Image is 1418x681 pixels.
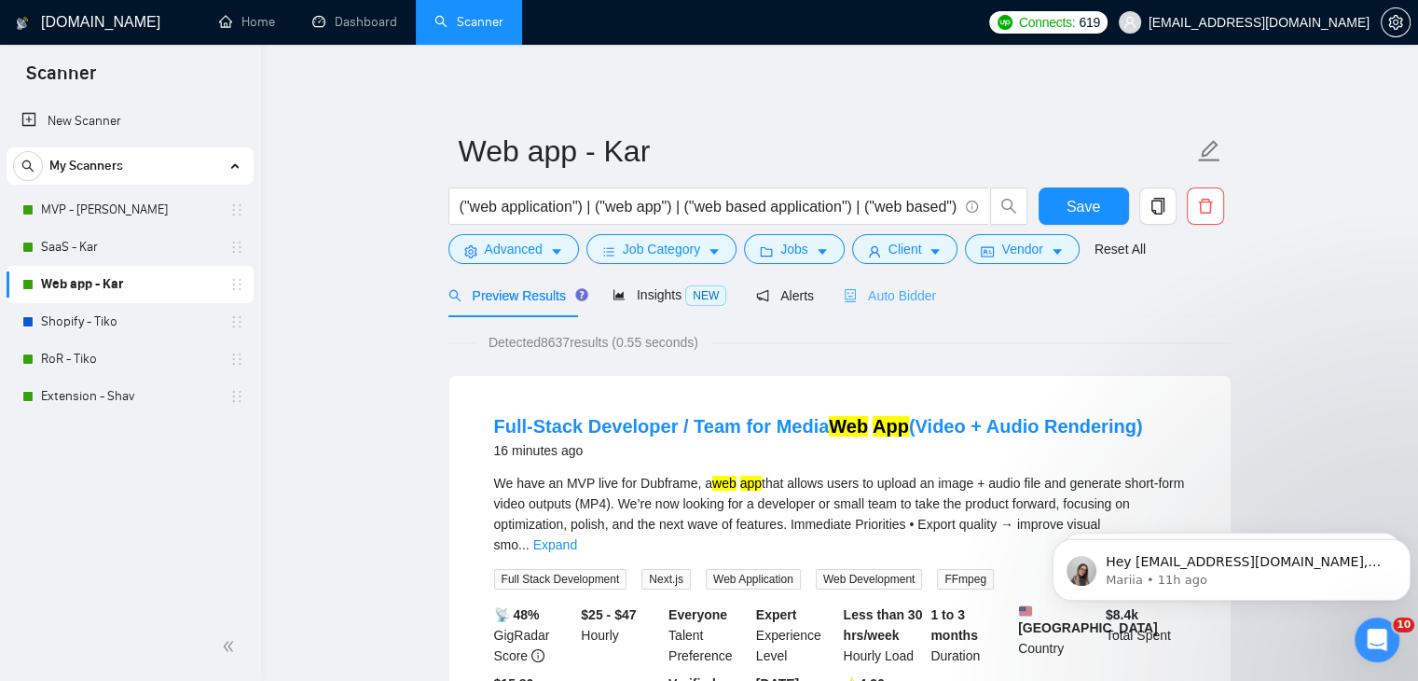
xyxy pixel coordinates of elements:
span: Connects: [1019,12,1075,33]
li: My Scanners [7,147,254,415]
a: Web app - Kar [41,266,218,303]
iframe: Intercom notifications message [1045,500,1418,631]
div: Hourly [577,605,665,666]
span: 10 [1393,618,1414,632]
span: Detected 8637 results (0.55 seconds) [475,332,711,353]
span: 619 [1079,12,1099,33]
button: delete [1187,188,1224,225]
img: upwork-logo.png [998,15,1012,30]
b: $25 - $47 [581,607,636,622]
a: Extension - Shav [41,378,218,415]
span: Client [888,239,922,259]
button: search [13,151,43,181]
b: [GEOGRAPHIC_DATA] [1018,605,1158,635]
span: NEW [685,285,726,306]
b: Less than 30 hrs/week [844,607,923,643]
span: holder [229,389,244,404]
span: holder [229,277,244,292]
button: settingAdvancedcaret-down [448,234,579,264]
div: We have an MVP live for Dubframe, a that allows users to upload an image + audio file and generat... [494,473,1186,555]
span: FFmpeg [937,569,994,590]
span: copy [1140,198,1176,215]
li: New Scanner [7,103,254,140]
span: info-circle [531,649,544,662]
span: Save [1067,195,1100,218]
span: user [1123,16,1136,29]
span: caret-down [816,244,829,258]
span: holder [229,314,244,329]
div: Country [1014,605,1102,666]
a: SaaS - Kar [41,229,218,266]
button: barsJob Categorycaret-down [586,234,737,264]
a: homeHome [219,14,275,30]
button: search [990,188,1027,225]
span: search [14,160,42,173]
span: notification [756,289,769,302]
span: delete [1188,198,1223,215]
button: idcardVendorcaret-down [965,234,1079,264]
button: Save [1039,188,1129,225]
div: Experience Level [752,605,840,666]
span: search [448,289,461,302]
span: Vendor [1001,239,1042,259]
span: Job Category [623,239,700,259]
span: Web Development [816,569,923,590]
span: holder [229,352,244,367]
mark: App [873,416,909,437]
span: bars [602,244,615,258]
b: Everyone [668,607,727,622]
span: Auto Bidder [844,288,936,303]
span: double-left [222,637,241,656]
span: caret-down [929,244,942,258]
b: 📡 48% [494,607,540,622]
span: Jobs [780,239,808,259]
a: New Scanner [21,103,239,140]
span: setting [464,244,477,258]
span: Scanner [11,60,111,99]
span: Full Stack Development [494,569,627,590]
span: user [868,244,881,258]
span: edit [1197,139,1221,163]
img: 🇺🇸 [1019,605,1032,618]
iframe: Intercom live chat [1355,618,1399,662]
b: 1 to 3 months [930,607,978,643]
span: setting [1382,15,1410,30]
span: caret-down [708,244,721,258]
button: copy [1139,188,1177,225]
b: Expert [756,607,797,622]
div: Duration [927,605,1014,666]
span: ... [518,537,530,552]
mark: app [740,476,762,491]
div: GigRadar Score [490,605,578,666]
div: Total Spent [1102,605,1190,666]
button: setting [1381,7,1411,37]
span: caret-down [550,244,563,258]
mark: Web [829,416,868,437]
div: Talent Preference [665,605,752,666]
a: Full-Stack Developer / Team for MediaWeb App(Video + Audio Rendering) [494,416,1143,437]
span: area-chart [613,288,626,301]
a: Expand [533,537,577,552]
div: Hourly Load [840,605,928,666]
a: Reset All [1094,239,1146,259]
span: caret-down [1051,244,1064,258]
span: Web Application [706,569,801,590]
img: logo [16,8,29,38]
span: Next.js [641,569,691,590]
span: Advanced [485,239,543,259]
a: searchScanner [434,14,503,30]
mark: web [712,476,737,491]
span: Preview Results [448,288,583,303]
button: folderJobscaret-down [744,234,845,264]
div: 16 minutes ago [494,439,1143,462]
span: info-circle [966,201,978,213]
a: Shopify - Tiko [41,303,218,340]
input: Scanner name... [459,128,1193,174]
span: idcard [981,244,994,258]
span: search [991,198,1026,215]
span: robot [844,289,857,302]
